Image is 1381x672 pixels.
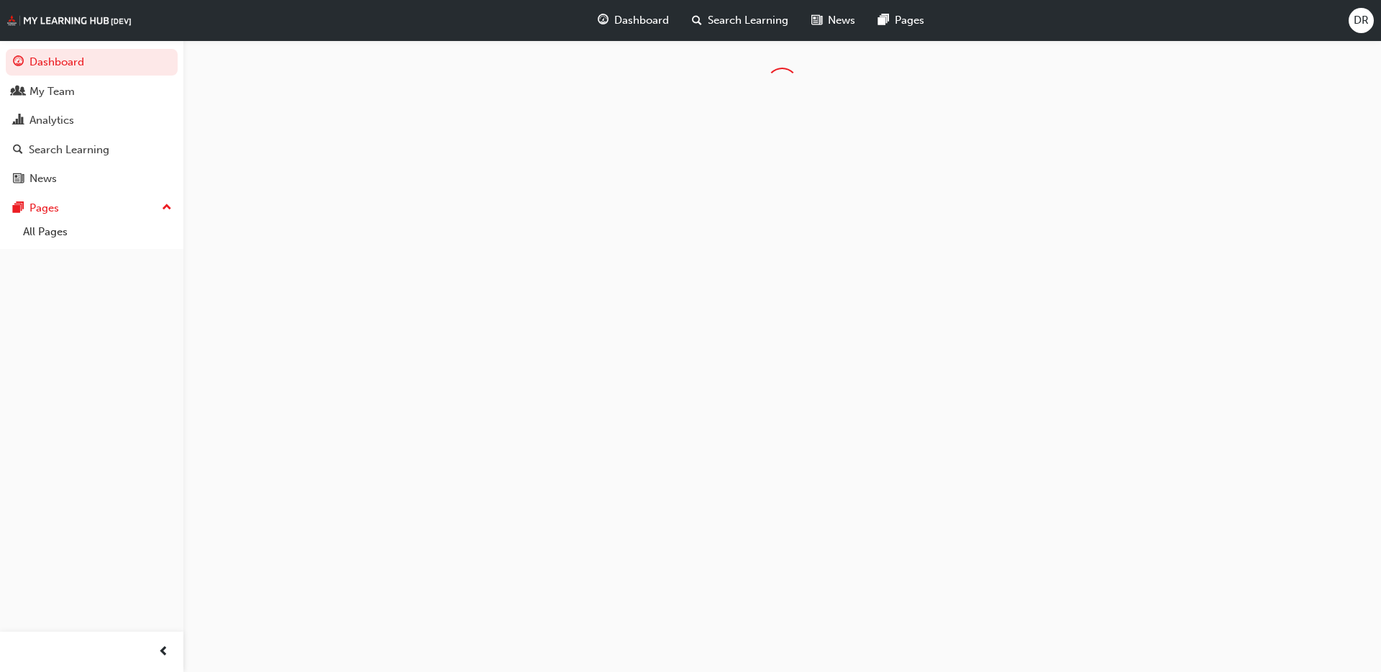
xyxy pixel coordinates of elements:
[7,14,173,27] img: mmal
[17,221,178,243] a: All Pages
[6,46,178,195] button: DashboardMy TeamAnalyticsSearch LearningNews
[29,171,57,187] div: News
[29,83,75,100] div: My Team
[800,6,867,35] a: news-iconNews
[162,199,172,217] span: up-icon
[13,56,24,69] span: guage-icon
[13,202,24,215] span: pages-icon
[867,6,936,35] a: pages-iconPages
[6,165,178,192] a: News
[895,12,924,29] span: Pages
[692,12,702,29] span: search-icon
[811,12,822,29] span: news-icon
[29,112,74,129] div: Analytics
[6,49,178,76] a: Dashboard
[6,195,178,222] button: Pages
[6,137,178,163] a: Search Learning
[29,200,59,217] div: Pages
[13,114,24,127] span: chart-icon
[29,142,109,158] div: Search Learning
[6,78,178,105] a: My Team
[13,173,24,186] span: news-icon
[1349,8,1374,33] button: DR
[598,12,609,29] span: guage-icon
[680,6,800,35] a: search-iconSearch Learning
[708,12,788,29] span: Search Learning
[586,6,680,35] a: guage-iconDashboard
[158,643,169,661] span: prev-icon
[828,12,855,29] span: News
[614,12,669,29] span: Dashboard
[13,144,23,157] span: search-icon
[878,12,889,29] span: pages-icon
[13,86,24,99] span: people-icon
[1354,12,1369,29] span: DR
[6,107,178,134] a: Analytics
